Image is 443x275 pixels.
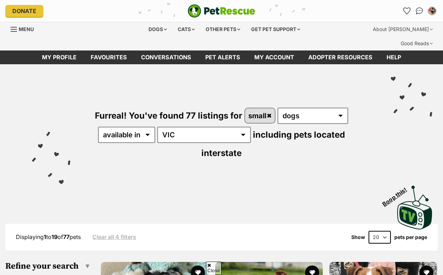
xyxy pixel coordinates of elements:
a: conversations [134,50,198,64]
a: Menu [11,22,39,35]
h3: Refine your search [5,261,90,271]
img: chat-41dd97257d64d25036548639549fe6c8038ab92f7586957e7f3b1b290dea8141.svg [416,7,423,14]
span: Furreal! You've found 77 listings for [95,110,242,121]
a: Pet alerts [198,50,247,64]
ul: Account quick links [401,5,438,17]
div: Other pets [201,22,245,36]
a: Adopter resources [301,50,380,64]
strong: 77 [63,233,69,240]
span: Displaying to of pets [16,233,81,240]
a: Boop this! [397,179,432,231]
a: Clear all 4 filters [92,234,136,240]
a: Donate [5,5,43,17]
a: My account [247,50,301,64]
img: logo-e224e6f780fb5917bec1dbf3a21bbac754714ae5b6737aabdf751b685950b380.svg [188,4,255,18]
span: Boop this! [381,182,414,207]
span: Close [206,262,221,274]
a: small [245,108,275,123]
div: Dogs [144,22,172,36]
a: Help [380,50,408,64]
a: Favourites [401,5,412,17]
span: Menu [19,26,34,32]
img: May Sivakumaran profile pic [429,7,436,14]
a: Conversations [414,5,425,17]
a: Favourites [84,50,134,64]
strong: 19 [51,233,57,240]
div: Cats [173,22,200,36]
span: Show [351,234,365,240]
strong: 1 [44,233,46,240]
div: Good Reads [396,36,438,50]
div: Get pet support [246,22,305,36]
a: My profile [35,50,84,64]
div: About [PERSON_NAME] [368,22,438,36]
button: My account [426,5,438,17]
label: pets per page [394,234,427,240]
span: including pets located interstate [201,130,345,158]
img: PetRescue TV logo [397,186,432,229]
a: PetRescue [188,4,255,18]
